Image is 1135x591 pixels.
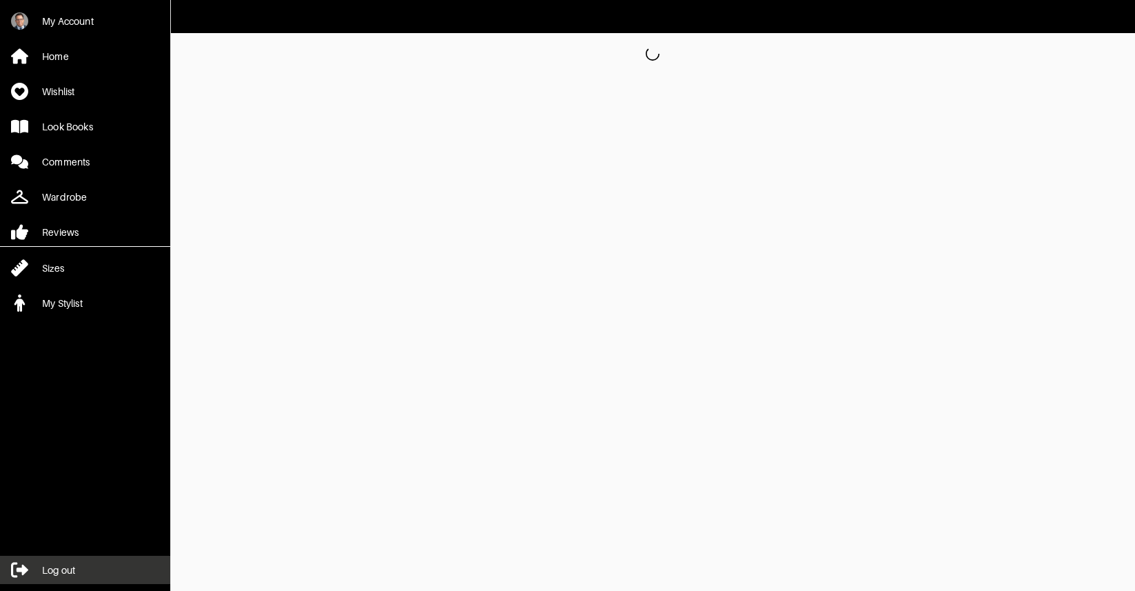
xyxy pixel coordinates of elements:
[42,85,74,99] div: Wishlist
[42,297,83,310] div: My Stylist
[42,50,69,63] div: Home
[42,563,75,577] div: Log out
[42,14,94,28] div: My Account
[42,190,87,204] div: Wardrobe
[42,155,90,169] div: Comments
[42,261,64,275] div: Sizes
[42,120,93,134] div: Look Books
[42,226,79,239] div: Reviews
[11,12,28,30] img: kXHdGJWFc7tRTJwfKsSQ1uU9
